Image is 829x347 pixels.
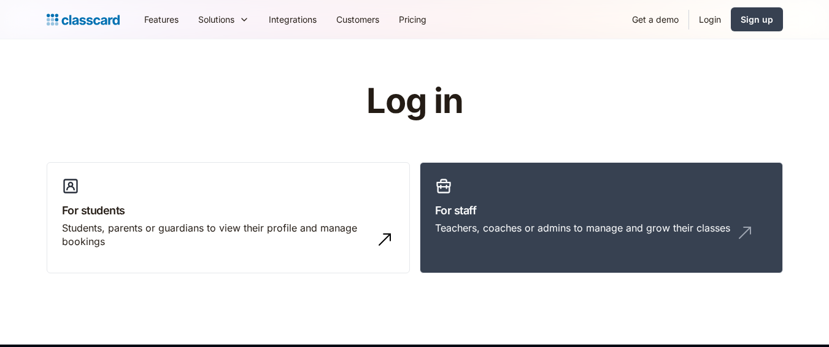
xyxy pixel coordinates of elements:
div: Solutions [198,13,234,26]
h3: For staff [435,202,768,219]
a: Integrations [259,6,326,33]
div: Students, parents or guardians to view their profile and manage bookings [62,221,370,249]
div: Solutions [188,6,259,33]
a: Login [689,6,731,33]
a: Features [134,6,188,33]
h3: For students [62,202,395,219]
div: Teachers, coaches or admins to manage and grow their classes [435,221,730,235]
a: Logo [47,11,120,28]
div: Sign up [741,13,773,26]
a: For studentsStudents, parents or guardians to view their profile and manage bookings [47,162,410,274]
a: Get a demo [622,6,688,33]
a: Pricing [389,6,436,33]
a: For staffTeachers, coaches or admins to manage and grow their classes [420,162,783,274]
a: Sign up [731,7,783,31]
a: Customers [326,6,389,33]
h1: Log in [220,82,609,120]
